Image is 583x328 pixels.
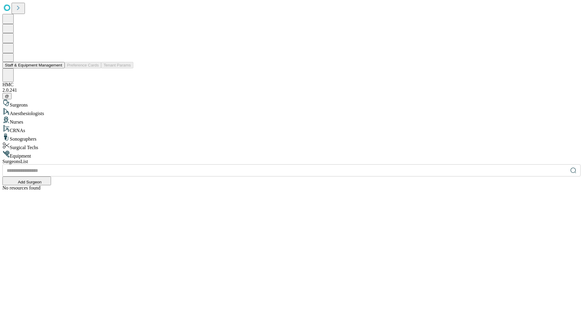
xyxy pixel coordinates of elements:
[2,108,581,116] div: Anesthesiologists
[2,159,581,164] div: Surgeons List
[2,93,12,99] button: @
[2,142,581,150] div: Surgical Techs
[65,62,101,68] button: Preference Cards
[2,116,581,125] div: Nurses
[2,87,581,93] div: 2.0.241
[101,62,133,68] button: Tenant Params
[2,176,51,185] button: Add Surgeon
[2,82,581,87] div: HMC
[5,94,9,98] span: @
[2,99,581,108] div: Surgeons
[18,180,42,184] span: Add Surgeon
[2,62,65,68] button: Staff & Equipment Management
[2,125,581,133] div: CRNAs
[2,133,581,142] div: Sonographers
[2,185,581,191] div: No resources found
[2,150,581,159] div: Equipment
